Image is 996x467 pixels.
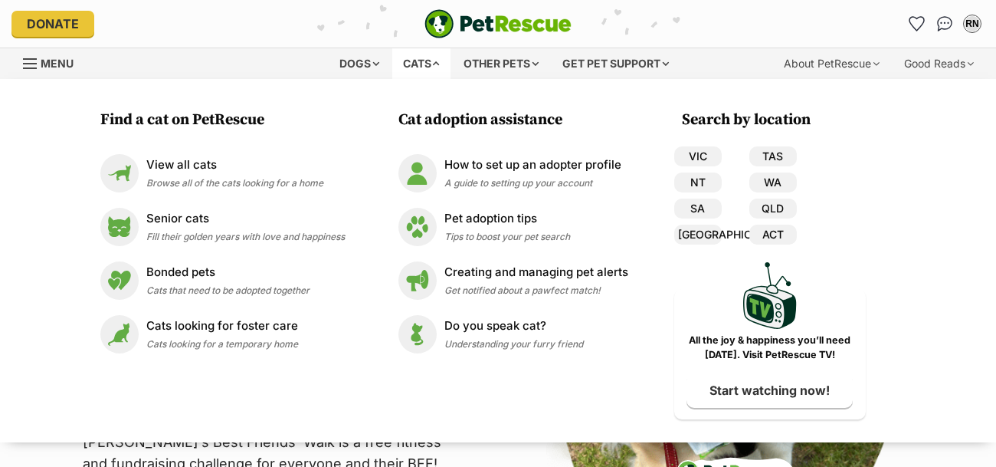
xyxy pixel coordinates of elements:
a: ACT [749,225,797,245]
span: Cats looking for a temporary home [146,338,298,350]
a: NT [674,173,722,192]
div: Cats [392,48,450,79]
h3: Find a cat on PetRescue [100,110,352,131]
a: Favourites [905,12,929,36]
p: View all cats [146,156,323,174]
a: Cats looking for foster care Cats looking for foster care Cats looking for a temporary home [100,315,345,354]
div: Good Reads [893,48,985,79]
span: Understanding your furry friend [444,338,583,350]
p: Do you speak cat? [444,317,583,335]
p: Cats looking for foster care [146,317,298,335]
a: SA [674,199,722,219]
a: Do you speak cat? Do you speak cat? Understanding your furry friend [398,315,628,354]
a: WA [749,173,797,192]
p: How to set up an adopter profile [444,156,621,174]
p: All the joy & happiness you’ll need [DATE]. Visit PetRescue TV! [686,334,854,363]
img: Senior cats [100,208,139,246]
img: Bonded pets [100,261,139,300]
a: PetRescue [424,9,572,38]
div: Other pets [453,48,549,79]
img: logo-e224e6f780fb5917bec1dbf3a21bbac754714ae5b6737aabdf751b685950b380.svg [424,9,572,38]
a: Start watching now! [686,373,853,408]
button: My account [960,12,985,36]
p: Creating and managing pet alerts [444,264,628,281]
div: Dogs [329,48,390,79]
a: [GEOGRAPHIC_DATA] [674,225,722,245]
a: Pet adoption tips Pet adoption tips Tips to boost your pet search [398,208,628,246]
span: Tips to boost your pet search [444,231,570,242]
a: Donate [11,11,94,37]
img: Do you speak cat? [398,315,437,354]
a: VIC [674,146,722,166]
div: About PetRescue [773,48,890,79]
p: Senior cats [146,210,345,228]
div: Get pet support [552,48,680,79]
a: TAS [749,146,797,166]
ul: Account quick links [905,12,985,36]
p: Pet adoption tips [444,210,570,228]
a: How to set up an adopter profile How to set up an adopter profile A guide to setting up your account [398,154,628,192]
span: Get notified about a pawfect match! [444,284,601,296]
img: PetRescue TV logo [743,262,797,329]
img: How to set up an adopter profile [398,154,437,192]
a: Menu [23,48,84,76]
img: Creating and managing pet alerts [398,261,437,300]
span: Menu [41,57,74,70]
span: A guide to setting up your account [444,177,592,189]
span: Browse all of the cats looking for a home [146,177,323,189]
img: View all cats [100,154,139,192]
a: Creating and managing pet alerts Creating and managing pet alerts Get notified about a pawfect ma... [398,261,628,300]
a: QLD [749,199,797,219]
a: Conversations [932,12,957,36]
span: Cats that need to be adopted together [146,284,310,296]
span: Fill their golden years with love and happiness [146,231,345,242]
img: Cats looking for foster care [100,315,139,354]
a: Senior cats Senior cats Fill their golden years with love and happiness [100,208,345,246]
h3: Search by location [682,110,866,131]
a: Bonded pets Bonded pets Cats that need to be adopted together [100,261,345,300]
h3: Cat adoption assistance [398,110,636,131]
p: Bonded pets [146,264,310,281]
img: chat-41dd97257d64d25036548639549fe6c8038ab92f7586957e7f3b1b290dea8141.svg [937,16,953,31]
div: RN [965,16,980,31]
a: View all cats View all cats Browse all of the cats looking for a home [100,154,345,192]
img: Pet adoption tips [398,208,437,246]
